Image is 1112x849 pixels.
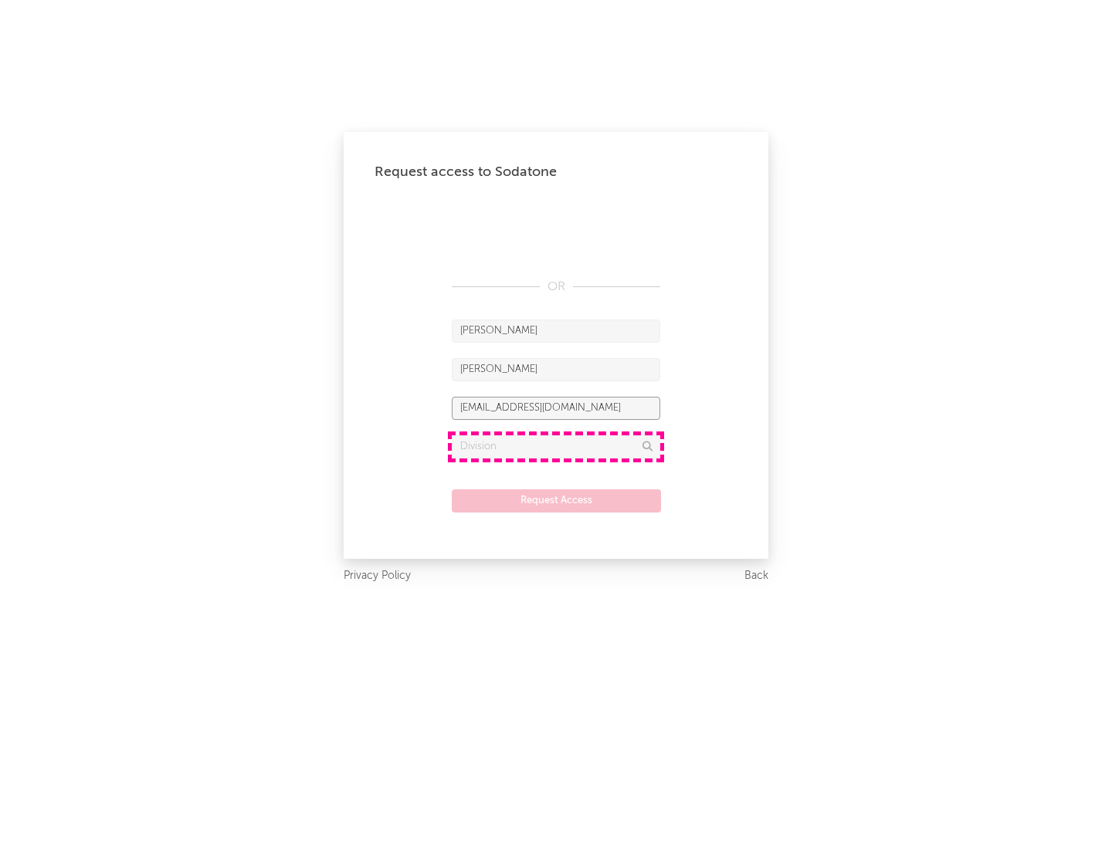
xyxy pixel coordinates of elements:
[344,567,411,586] a: Privacy Policy
[452,278,660,296] div: OR
[375,163,737,181] div: Request access to Sodatone
[452,489,661,512] button: Request Access
[452,320,660,343] input: First Name
[744,567,768,586] a: Back
[452,358,660,381] input: Last Name
[452,435,660,458] input: Division
[452,397,660,420] input: Email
